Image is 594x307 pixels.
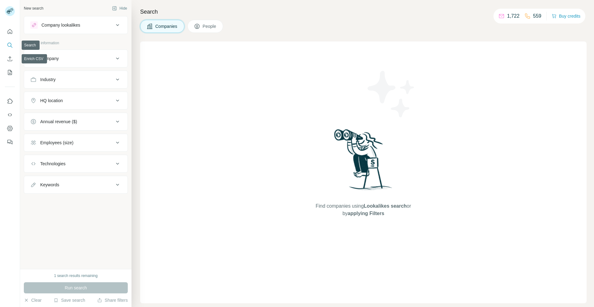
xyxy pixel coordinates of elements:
[24,297,41,303] button: Clear
[552,12,580,20] button: Buy credits
[155,23,178,29] span: Companies
[40,161,66,167] div: Technologies
[24,51,127,66] button: Company
[5,26,15,37] button: Quick start
[140,7,587,16] h4: Search
[40,97,63,104] div: HQ location
[364,66,419,122] img: Surfe Illustration - Stars
[24,114,127,129] button: Annual revenue ($)
[5,96,15,107] button: Use Surfe on LinkedIn
[314,202,413,217] span: Find companies using or by
[5,67,15,78] button: My lists
[24,177,127,192] button: Keywords
[24,6,43,11] div: New search
[40,182,59,188] div: Keywords
[54,297,85,303] button: Save search
[5,40,15,51] button: Search
[5,136,15,148] button: Feedback
[108,4,131,13] button: Hide
[348,211,384,216] span: applying Filters
[5,109,15,120] button: Use Surfe API
[24,156,127,171] button: Technologies
[40,55,59,62] div: Company
[203,23,217,29] span: People
[533,12,541,20] p: 559
[364,203,407,209] span: Lookalikes search
[40,140,73,146] div: Employees (size)
[24,135,127,150] button: Employees (size)
[24,93,127,108] button: HQ location
[507,12,519,20] p: 1,722
[24,18,127,32] button: Company lookalikes
[97,297,128,303] button: Share filters
[5,123,15,134] button: Dashboard
[24,40,128,46] p: Company information
[41,22,80,28] div: Company lookalikes
[54,273,98,279] div: 1 search results remaining
[331,128,396,197] img: Surfe Illustration - Woman searching with binoculars
[5,53,15,64] button: Enrich CSV
[40,119,77,125] div: Annual revenue ($)
[40,76,56,83] div: Industry
[24,72,127,87] button: Industry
